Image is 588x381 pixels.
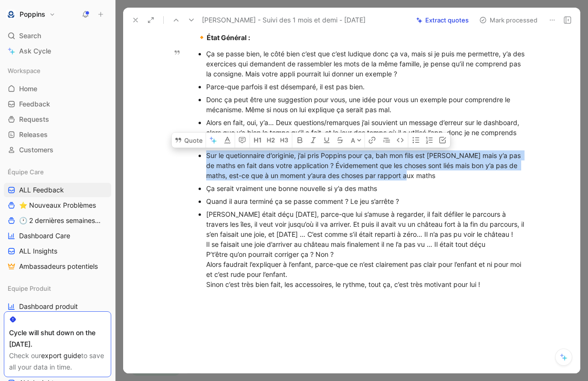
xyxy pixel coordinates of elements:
button: Mark processed [475,13,542,27]
span: Customers [19,145,53,155]
img: Poppins [6,10,16,19]
span: ALL Feedback [19,185,64,195]
span: Workspace [8,66,41,75]
strong: État Général : [207,33,250,42]
span: Dashboard produit [19,302,78,311]
div: [PERSON_NAME] était déçu [DATE], parce-que lui s’amuse à regarder, il fait défiler le parcours à ... [206,209,527,289]
a: export guide [41,351,81,360]
div: Équipe Care [4,165,111,179]
div: Equipe Produit [4,281,111,296]
div: Workspace [4,63,111,78]
div: Quand il aura terminé ça se passe comment ? Le jeu s’arrête ? [206,196,527,206]
div: Parce-que parfois il est désemparé, il est pas bien. [206,82,527,92]
div: Sur le quetionnaire d’originie, j’ai pris Poppins pour ça, bah mon fils est [PERSON_NAME] mais y’... [206,150,527,180]
div: Search [4,29,111,43]
span: ALL Insights [19,246,57,256]
h1: Poppins [20,10,45,19]
span: Feedback [19,99,50,109]
span: 🕐 2 dernières semaines - Occurences [19,216,101,225]
button: Extract quotes [412,13,473,27]
span: Search [19,30,41,42]
a: Home [4,82,111,96]
a: Ask Cycle [4,44,111,58]
span: Ask Cycle [19,45,51,57]
span: ⭐ Nouveaux Problèmes [19,201,96,210]
span: Home [19,84,37,94]
span: Équipe Care [8,167,44,177]
span: [PERSON_NAME] - Suivi des 1 mois et demi - [DATE] [202,14,366,26]
a: Releases [4,127,111,142]
a: 🕐 2 dernières semaines - Occurences [4,213,111,228]
span: Dashboard Care [19,231,70,241]
a: Customers [4,143,111,157]
div: Ça serait vraiment une bonne nouvelle si y’a des maths [206,183,527,193]
div: Ça se passe bien, le côté bien c’est que c’est ludique donc ça va, mais si je puis me permettre, ... [206,49,527,79]
a: Requests [4,112,111,127]
a: ALL Feedback [4,183,111,197]
span: Releases [19,130,48,139]
span: Ambassadeurs potentiels [19,262,98,271]
button: PoppinsPoppins [4,8,58,21]
a: ⭐ Nouveaux Problèmes [4,198,111,212]
a: Ambassadeurs potentiels [4,259,111,274]
span: Equipe Produit [8,284,51,293]
div: Équipe CareALL Feedback⭐ Nouveaux Problèmes🕐 2 dernières semaines - OccurencesDashboard CareALL I... [4,165,111,274]
a: Feedback [4,97,111,111]
div: Donc ça peut être une suggestion pour vous, une idée pour vous un exemple pour comprendre le méca... [206,95,527,115]
span: Requests [19,115,49,124]
span: 🔸 [197,32,207,42]
a: Dashboard Care [4,229,111,243]
div: Check our to save all your data in time. [9,350,106,373]
div: Alors en fait, oui, y’a… Deux questions/remarques j’ai souvient un message d’erreur sur le dashbo... [206,117,527,148]
a: Dashboard produit [4,299,111,314]
a: ALL Insights [4,244,111,258]
div: Cycle will shut down on the [DATE]. [9,327,106,350]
